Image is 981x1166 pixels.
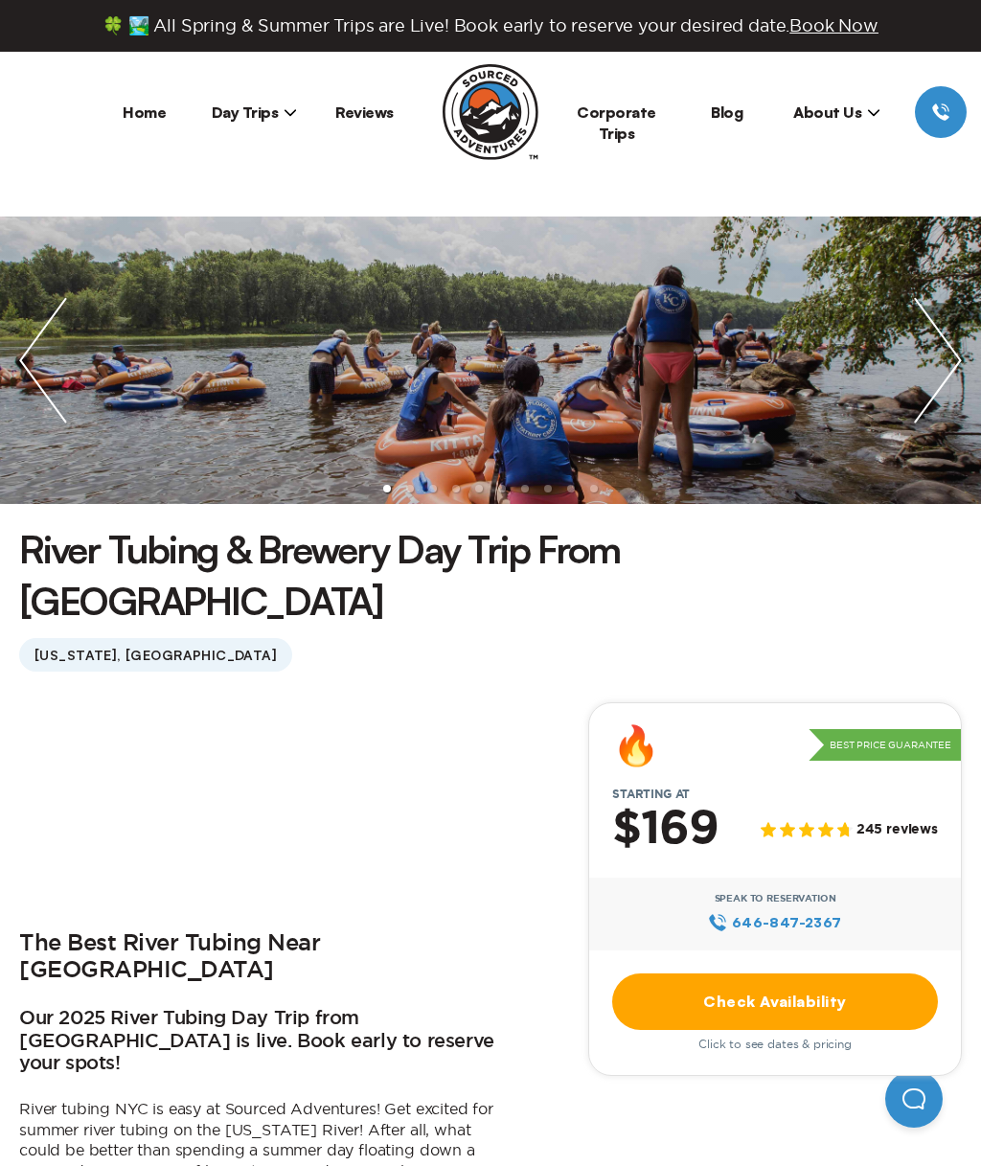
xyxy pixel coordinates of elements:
[383,485,391,492] li: slide item 1
[732,912,842,933] span: 646‍-847‍-2367
[577,103,656,143] a: Corporate Trips
[212,103,298,122] span: Day Trips
[885,1070,943,1128] iframe: Help Scout Beacon - Open
[856,822,938,838] span: 245 reviews
[103,15,878,36] span: 🍀 🏞️ All Spring & Summer Trips are Live! Book early to reserve your desired date.
[521,485,529,492] li: slide item 7
[809,729,961,762] p: Best Price Guarantee
[475,485,483,492] li: slide item 5
[498,485,506,492] li: slide item 6
[789,16,878,34] span: Book Now
[123,103,166,122] a: Home
[567,485,575,492] li: slide item 9
[335,103,394,122] a: Reviews
[895,217,981,504] img: next slide / item
[612,973,938,1030] a: Check Availability
[715,893,836,904] span: Speak to Reservation
[452,485,460,492] li: slide item 4
[711,103,742,122] a: Blog
[19,930,502,985] h2: The Best River Tubing Near [GEOGRAPHIC_DATA]
[589,788,713,801] span: Starting at
[708,912,841,933] a: 646‍-847‍-2367
[612,726,660,765] div: 🔥
[698,1038,852,1051] span: Click to see dates & pricing
[406,485,414,492] li: slide item 2
[793,103,880,122] span: About Us
[443,64,538,160] img: Sourced Adventures company logo
[19,523,962,627] h1: River Tubing & Brewery Day Trip From [GEOGRAPHIC_DATA]
[429,485,437,492] li: slide item 3
[19,1008,502,1076] h3: Our 2025 River Tubing Day Trip from [GEOGRAPHIC_DATA] is live. Book early to reserve your spots!
[544,485,552,492] li: slide item 8
[612,805,719,855] h2: $169
[19,638,292,672] span: [US_STATE], [GEOGRAPHIC_DATA]
[590,485,598,492] li: slide item 10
